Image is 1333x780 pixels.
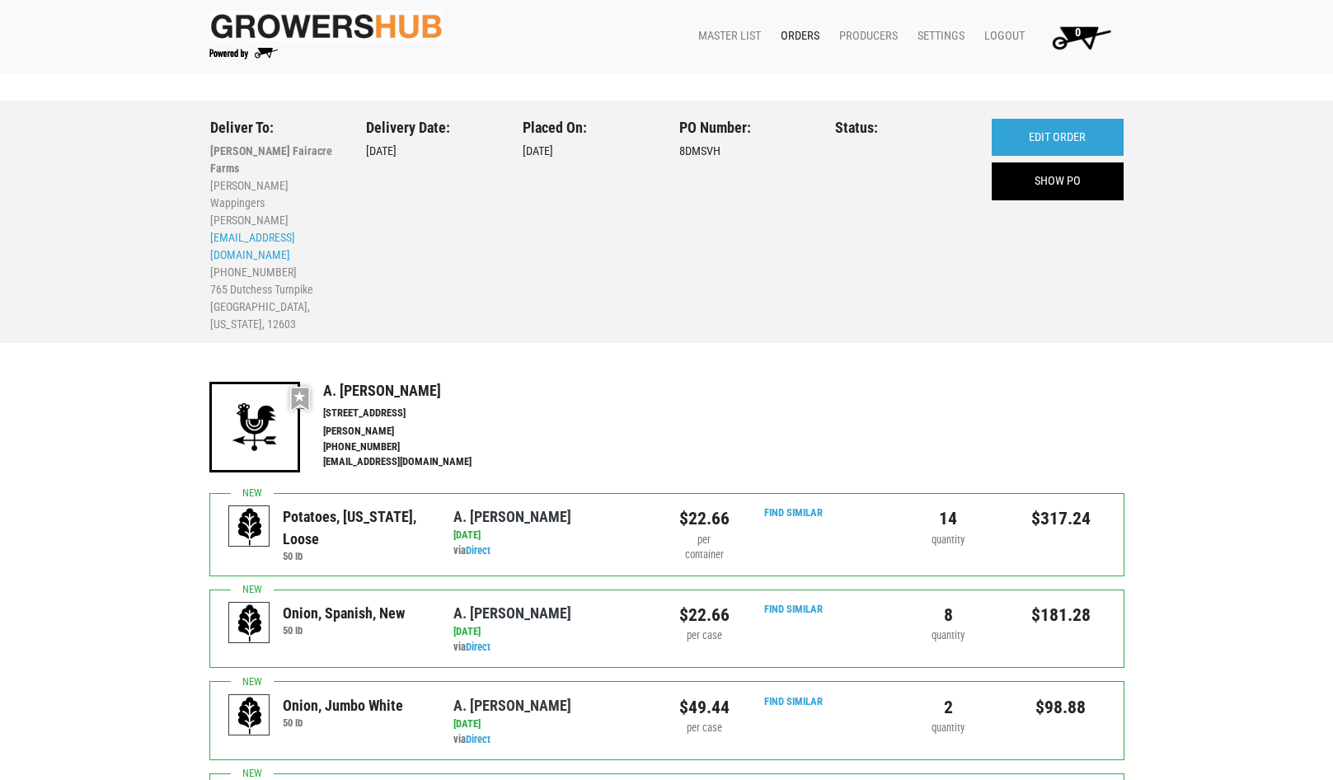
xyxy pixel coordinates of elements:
div: 14 [904,505,993,532]
a: Find Similar [764,603,823,615]
a: Direct [466,641,490,653]
a: EDIT ORDER [992,119,1124,157]
div: Potatoes, [US_STATE], Loose [283,505,429,550]
li: 765 Dutchess Turnpike [210,281,342,298]
li: [PERSON_NAME] Wappingers [210,177,342,212]
a: 0 [1031,21,1124,54]
div: via [453,624,654,655]
div: [DATE] [453,528,654,543]
div: $317.24 [1017,505,1105,532]
li: [PERSON_NAME] [210,212,342,229]
div: 8 [904,602,993,628]
li: [PHONE_NUMBER] [323,439,577,455]
a: [EMAIL_ADDRESS][DOMAIN_NAME] [210,231,295,261]
a: Direct [466,733,490,745]
a: Master List [685,21,767,52]
li: [STREET_ADDRESS] [323,406,577,421]
div: Onion, Jumbo White [283,694,403,717]
h6: 50 lb [283,717,403,729]
div: via [453,717,654,748]
h3: Delivery Date: [366,119,498,137]
img: Cart [1044,21,1118,54]
span: quantity [932,629,965,641]
li: [PERSON_NAME] [323,424,577,439]
img: 22-9b480c55cff4f9832ac5d9578bf63b94.png [209,382,300,472]
span: quantity [932,533,965,546]
img: placeholder-variety-43d6402dacf2d531de610a020419775a.svg [229,506,270,547]
div: [DATE] [523,119,655,334]
b: [PERSON_NAME] Fairacre Farms [210,144,332,175]
img: Powered by Big Wheelbarrow [209,48,278,59]
div: per container [679,533,730,564]
div: $49.44 [679,694,730,721]
h3: Deliver To: [210,119,342,137]
a: A. [PERSON_NAME] [453,508,571,525]
div: Onion, Spanish, New [283,602,405,624]
h3: Status: [835,119,967,137]
a: SHOW PO [992,162,1124,200]
div: $98.88 [1017,694,1105,721]
a: Orders [767,21,826,52]
div: per case [679,721,730,736]
h4: A. [PERSON_NAME] [323,382,577,400]
a: Logout [971,21,1031,52]
span: quantity [932,721,965,734]
span: 8DMSVH [679,144,720,158]
li: [EMAIL_ADDRESS][DOMAIN_NAME] [323,454,577,470]
div: [DATE] [453,717,654,732]
img: placeholder-variety-43d6402dacf2d531de610a020419775a.svg [229,695,270,736]
div: per case [679,628,730,644]
img: placeholder-variety-43d6402dacf2d531de610a020419775a.svg [229,603,270,644]
a: A. [PERSON_NAME] [453,604,571,622]
a: Find Similar [764,695,823,707]
div: [DATE] [366,119,498,334]
img: original-fc7597fdc6adbb9d0e2ae620e786d1a2.jpg [209,11,444,41]
h6: 50 lb [283,550,429,562]
div: 2 [904,694,993,721]
li: [PHONE_NUMBER] [210,264,342,281]
h6: 50 lb [283,624,405,637]
div: $22.66 [679,602,730,628]
span: 0 [1075,26,1081,40]
a: Producers [826,21,904,52]
div: $22.66 [679,505,730,532]
a: Direct [466,544,490,557]
a: Find Similar [764,506,823,519]
div: via [453,528,654,559]
div: $181.28 [1017,602,1105,628]
h3: PO Number: [679,119,811,137]
div: [DATE] [453,624,654,640]
a: A. [PERSON_NAME] [453,697,571,714]
a: Settings [904,21,971,52]
h3: Placed On: [523,119,655,137]
li: [GEOGRAPHIC_DATA], [US_STATE], 12603 [210,298,342,333]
